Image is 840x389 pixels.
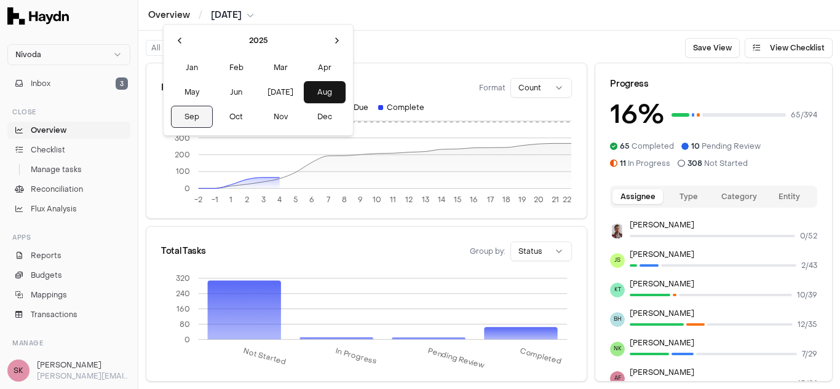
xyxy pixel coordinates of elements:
[171,106,213,128] button: Sep
[249,35,268,46] span: 2025
[171,81,213,103] button: May
[171,57,213,79] button: Jan
[260,57,301,79] button: Mar
[215,81,257,103] button: Jun
[260,106,301,128] button: Nov
[304,81,346,103] button: Aug
[304,106,346,128] button: Dec
[304,57,346,79] button: Apr
[215,106,257,128] button: Oct
[215,57,257,79] button: Feb
[260,81,301,103] button: [DATE]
